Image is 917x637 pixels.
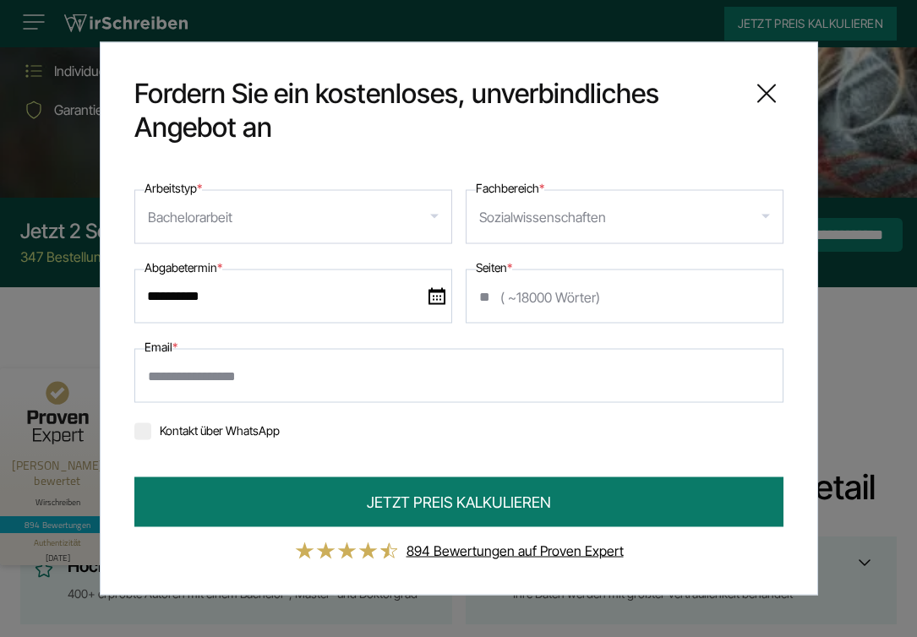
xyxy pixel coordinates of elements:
label: Seiten [476,258,512,278]
span: Fordern Sie ein kostenloses, unverbindliches Angebot an [134,77,736,144]
label: Arbeitstyp [145,178,202,199]
span: JETZT PREIS KALKULIEREN [367,491,551,514]
label: Abgabetermin [145,258,222,278]
div: Sozialwissenschaften [479,204,606,231]
label: Email [145,337,177,357]
input: date [134,269,452,324]
a: 894 Bewertungen auf Proven Expert [407,542,624,559]
label: Kontakt über WhatsApp [134,423,280,438]
img: date [428,288,445,305]
label: Fachbereich [476,178,544,199]
div: Bachelorarbeit [148,204,232,231]
button: JETZT PREIS KALKULIEREN [134,477,783,527]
